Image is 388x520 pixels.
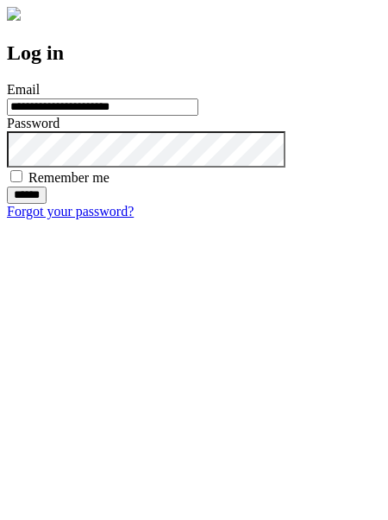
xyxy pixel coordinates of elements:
[7,116,59,130] label: Password
[7,7,21,21] img: logo-4e3dc11c47720685a147b03b5a06dd966a58ff35d612b21f08c02c0306f2b779.png
[7,41,381,65] h2: Log in
[7,82,40,97] label: Email
[7,204,134,219] a: Forgot your password?
[28,170,110,185] label: Remember me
